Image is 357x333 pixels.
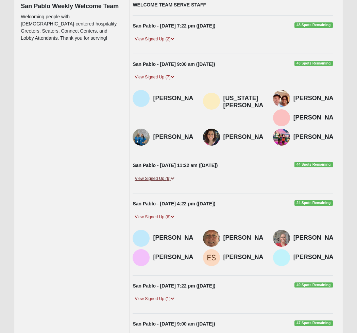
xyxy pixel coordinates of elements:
strong: San Pablo - [DATE] 7:22 pm ([DATE]) [133,283,215,289]
img: Ruth Garrard [133,90,150,107]
h4: [PERSON_NAME] [293,133,345,141]
a: View Signed Up (2) [133,36,176,43]
strong: San Pablo - [DATE] 9:00 am ([DATE]) [133,61,215,67]
h4: [PERSON_NAME] [153,133,204,141]
img: Kerry Boggus [133,129,150,146]
h4: [US_STATE][PERSON_NAME] [223,95,275,109]
a: View Signed Up (1) [133,295,176,302]
h4: San Pablo Weekly Welcome Team [21,3,119,10]
h4: [PERSON_NAME] [293,234,345,242]
h4: [PERSON_NAME] [223,254,275,261]
h4: [PERSON_NAME] [153,95,204,102]
strong: WELCOME TEAM SERVE STAFF [133,2,206,7]
span: 47 Spots Remaining [294,320,333,326]
img: Ruth Garrard [133,230,150,247]
strong: San Pablo - [DATE] 11:22 am ([DATE]) [133,163,218,168]
span: 48 Spots Remaining [294,22,333,28]
img: Amanda Neumann [273,109,290,126]
img: Patrick Sanchez [273,249,290,266]
img: Leslie Hendricks [133,249,150,266]
span: 24 Spots Remaining [294,200,333,206]
h4: [PERSON_NAME] [153,234,204,242]
h4: [PERSON_NAME] [293,254,345,261]
a: View Signed Up (7) [133,74,176,81]
strong: San Pablo - [DATE] 9:00 am ([DATE]) [133,321,215,327]
p: Welcoming people with [DEMOGRAPHIC_DATA]-centered hospitality. Greeters, Seaters, Connect Centers... [21,13,119,42]
span: 49 Spots Remaining [294,282,333,288]
h4: [PERSON_NAME] [223,234,275,242]
h4: [PERSON_NAME] [153,254,204,261]
strong: San Pablo - [DATE] 4:22 pm ([DATE]) [133,201,215,206]
img: Rich Blankenship [203,230,220,247]
h4: [PERSON_NAME] [293,95,345,102]
img: Eden Sanchez [203,249,220,266]
img: Lena Crogan [273,129,290,146]
h4: [PERSON_NAME] [293,114,345,122]
img: Natasha Knight [273,230,290,247]
h4: [PERSON_NAME] [223,133,275,141]
a: View Signed Up (6) [133,214,176,221]
span: 43 Spots Remaining [294,61,333,66]
a: View Signed Up (6) [133,175,176,182]
img: Amy Rounds [273,90,290,107]
strong: San Pablo - [DATE] 7:22 pm ([DATE]) [133,23,215,29]
img: Virginia Gifford [203,93,220,110]
span: 44 Spots Remaining [294,162,333,167]
img: Jordan DePratter [203,129,220,146]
